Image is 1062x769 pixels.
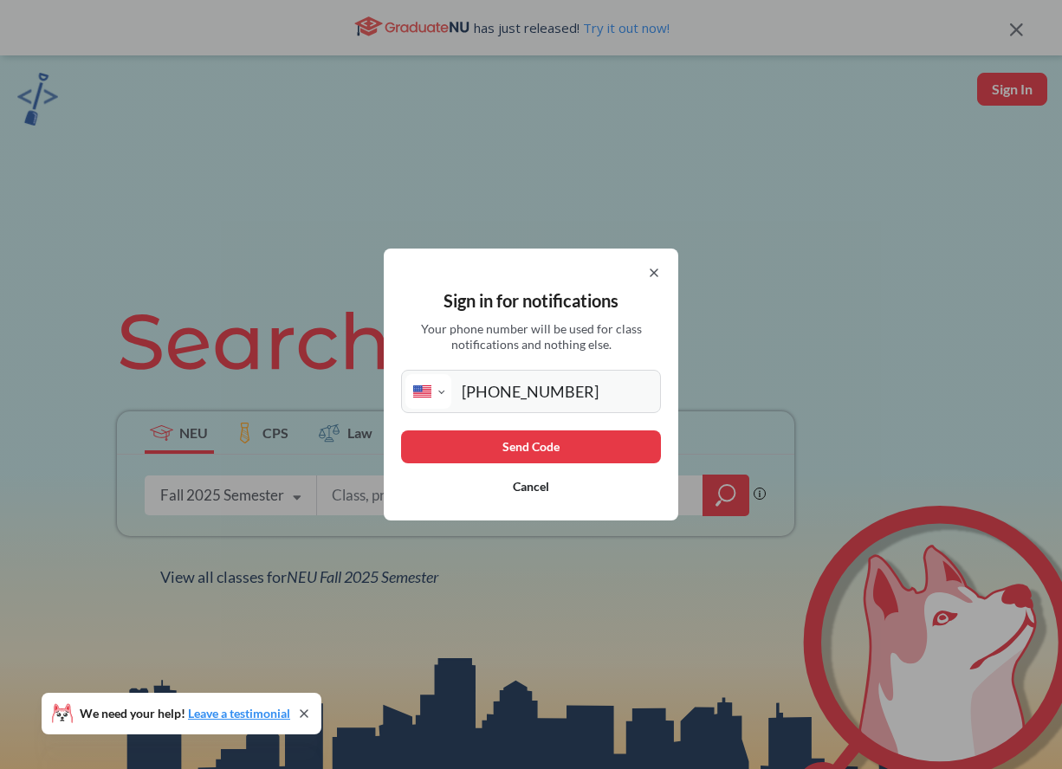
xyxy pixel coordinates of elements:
button: Send Code [401,430,661,463]
button: Cancel [401,470,661,503]
a: Leave a testimonial [188,706,290,721]
span: We need your help! [80,708,290,720]
a: sandbox logo [17,73,58,131]
span: Sign in for notifications [444,290,618,311]
img: sandbox logo [17,73,58,126]
span: Your phone number will be used for class notifications and nothing else. [408,321,655,352]
input: +1 (123)-456-7890 [451,374,657,409]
